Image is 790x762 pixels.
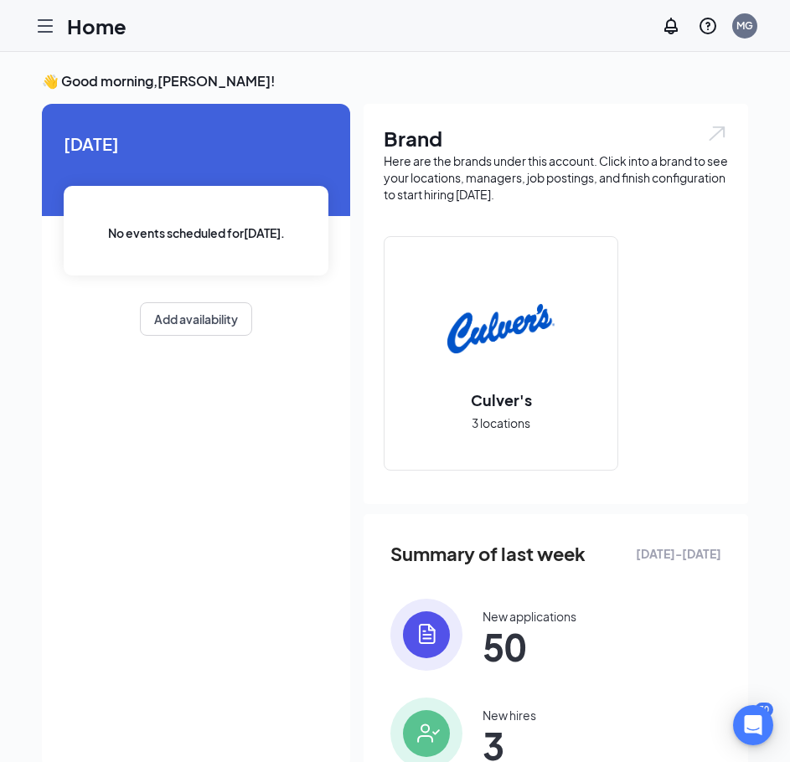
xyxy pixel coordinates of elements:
svg: Notifications [661,16,681,36]
div: New hires [483,707,536,723]
div: MG [736,18,753,33]
span: [DATE] [64,131,328,157]
svg: Hamburger [35,16,55,36]
button: Add availability [140,302,252,336]
img: icon [390,599,462,671]
h1: Home [67,12,127,40]
span: Summary of last week [390,539,586,569]
div: 30 [755,703,773,717]
span: No events scheduled for [DATE] . [108,224,285,242]
div: Here are the brands under this account. Click into a brand to see your locations, managers, job p... [384,152,728,203]
h1: Brand [384,124,728,152]
div: Open Intercom Messenger [733,705,773,745]
span: 3 locations [472,414,530,432]
img: open.6027fd2a22e1237b5b06.svg [706,124,728,143]
span: 50 [483,631,576,662]
svg: QuestionInfo [698,16,718,36]
div: New applications [483,608,576,625]
span: [DATE] - [DATE] [636,544,721,563]
img: Culver's [447,275,555,383]
h2: Culver's [454,389,549,410]
h3: 👋 Good morning, [PERSON_NAME] ! [42,72,748,90]
span: 3 [483,730,536,760]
